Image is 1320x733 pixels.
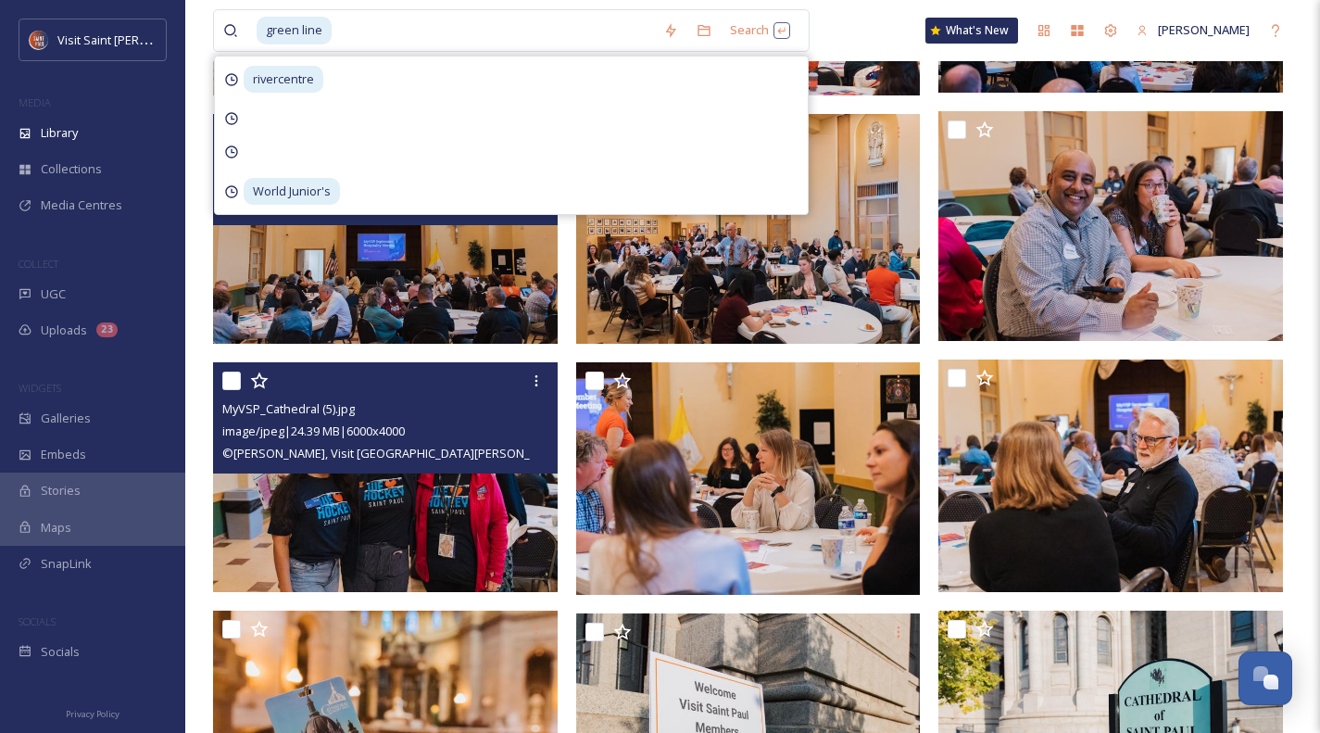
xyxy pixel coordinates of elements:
[30,31,48,49] img: Visit%20Saint%20Paul%20Updated%20Profile%20Image.jpg
[1127,12,1259,48] a: [PERSON_NAME]
[244,66,323,93] span: rivercentre
[41,124,78,142] span: Library
[244,178,340,205] span: World Junior's
[41,285,66,303] span: UGC
[41,446,86,463] span: Embeds
[576,114,921,344] img: MyVSP_Cathedral (7).jpg
[938,359,1288,592] img: MyVSP_Cathedral (3).jpg
[66,701,119,724] a: Privacy Policy
[222,423,405,439] span: image/jpeg | 24.39 MB | 6000 x 4000
[41,196,122,214] span: Media Centres
[721,12,799,48] div: Search
[41,519,71,537] span: Maps
[213,362,558,592] img: MyVSP_Cathedral (5).jpg
[938,110,1283,340] img: MyVSP_Cathedral (6).jpg
[257,17,332,44] span: green line
[19,381,61,395] span: WIDGETS
[222,444,566,461] span: © [PERSON_NAME], Visit [GEOGRAPHIC_DATA][PERSON_NAME]
[213,114,558,344] img: MyVSP_Cathedral (8).jpg
[1238,651,1292,705] button: Open Chat
[41,643,80,661] span: Socials
[925,18,1018,44] a: What's New
[96,322,118,337] div: 23
[19,95,51,109] span: MEDIA
[222,400,355,417] span: MyVSP_Cathedral (5).jpg
[41,322,87,339] span: Uploads
[41,160,102,178] span: Collections
[41,410,91,427] span: Galleries
[57,31,206,48] span: Visit Saint [PERSON_NAME]
[576,362,925,596] img: MyVSP_Cathedral (4).jpg
[19,257,58,271] span: COLLECT
[1158,21,1250,38] span: [PERSON_NAME]
[41,555,92,573] span: SnapLink
[66,708,119,720] span: Privacy Policy
[41,482,81,499] span: Stories
[19,614,56,628] span: SOCIALS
